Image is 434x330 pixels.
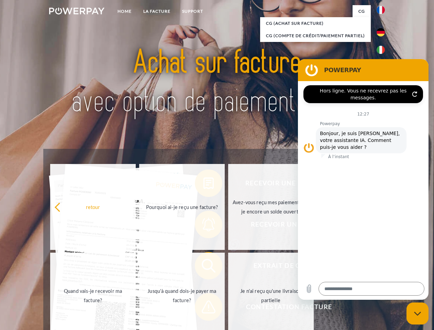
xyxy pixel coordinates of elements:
iframe: Fenêtre de messagerie [298,59,429,300]
a: Support [176,5,209,18]
a: CG (achat sur facture) [260,17,371,30]
div: Quand vais-je recevoir ma facture? [54,286,132,305]
img: it [377,46,385,54]
a: Avez-vous reçu mes paiements, ai-je encore un solde ouvert? [228,164,314,250]
img: fr [377,6,385,14]
img: title-powerpay_fr.svg [66,33,368,132]
div: Jusqu'à quand dois-je payer ma facture? [143,286,221,305]
div: Avez-vous reçu mes paiements, ai-je encore un solde ouvert? [232,198,310,216]
div: Je n'ai reçu qu'une livraison partielle [232,286,310,305]
iframe: Bouton de lancement de la fenêtre de messagerie, conversation en cours [407,302,429,324]
div: retour [54,202,132,211]
img: logo-powerpay-white.svg [49,8,104,14]
a: LA FACTURE [137,5,176,18]
a: CG (Compte de crédit/paiement partiel) [260,30,371,42]
div: Pourquoi ai-je reçu une facture? [143,202,221,211]
a: Home [112,5,137,18]
img: de [377,28,385,36]
a: CG [353,5,371,18]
